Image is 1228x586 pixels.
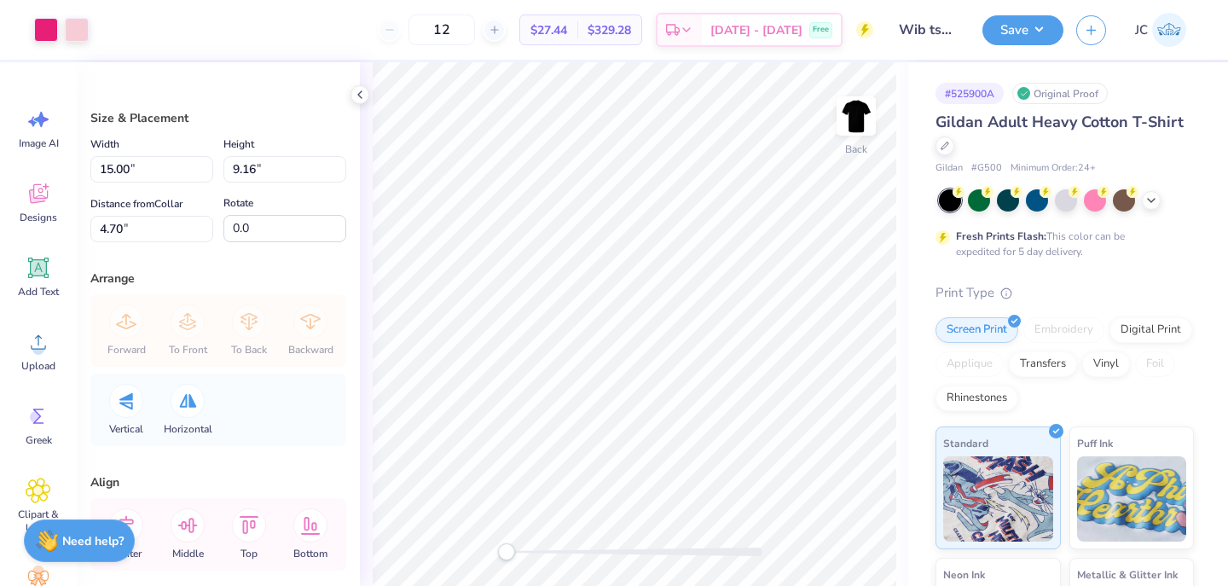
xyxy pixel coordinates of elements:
[935,317,1018,343] div: Screen Print
[164,422,212,436] span: Horizontal
[971,161,1002,176] span: # G500
[112,547,142,560] span: Center
[293,547,327,560] span: Bottom
[90,270,346,287] div: Arrange
[1135,351,1175,377] div: Foil
[886,13,970,47] input: Untitled Design
[943,434,988,452] span: Standard
[1135,20,1148,40] span: JC
[1077,566,1178,583] span: Metallic & Glitter Ink
[1152,13,1186,47] img: Julia Cox
[839,99,873,133] img: Back
[62,533,124,549] strong: Need help?
[935,351,1004,377] div: Applique
[530,21,567,39] span: $27.44
[935,386,1018,411] div: Rhinestones
[943,456,1053,542] img: Standard
[18,285,59,299] span: Add Text
[813,24,829,36] span: Free
[1009,351,1077,377] div: Transfers
[956,229,1046,243] strong: Fresh Prints Flash:
[588,21,631,39] span: $329.28
[90,194,182,214] label: Distance from Collar
[1127,13,1194,47] a: JC
[240,547,258,560] span: Top
[1011,161,1096,176] span: Minimum Order: 24 +
[21,359,55,373] span: Upload
[943,566,985,583] span: Neon Ink
[223,134,254,154] label: Height
[1012,83,1108,104] div: Original Proof
[1082,351,1130,377] div: Vinyl
[982,15,1063,45] button: Save
[90,109,346,127] div: Size & Placement
[223,193,253,213] label: Rotate
[956,229,1166,259] div: This color can be expedited for 5 day delivery.
[20,211,57,224] span: Designs
[1077,456,1187,542] img: Puff Ink
[1109,317,1192,343] div: Digital Print
[90,473,346,491] div: Align
[10,508,67,535] span: Clipart & logos
[109,422,143,436] span: Vertical
[935,161,963,176] span: Gildan
[935,83,1004,104] div: # 525900A
[710,21,802,39] span: [DATE] - [DATE]
[172,547,204,560] span: Middle
[90,134,119,154] label: Width
[845,142,867,157] div: Back
[19,136,59,150] span: Image AI
[26,433,52,447] span: Greek
[498,543,515,560] div: Accessibility label
[935,112,1184,132] span: Gildan Adult Heavy Cotton T-Shirt
[1077,434,1113,452] span: Puff Ink
[1023,317,1104,343] div: Embroidery
[935,283,1194,303] div: Print Type
[408,15,475,45] input: – –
